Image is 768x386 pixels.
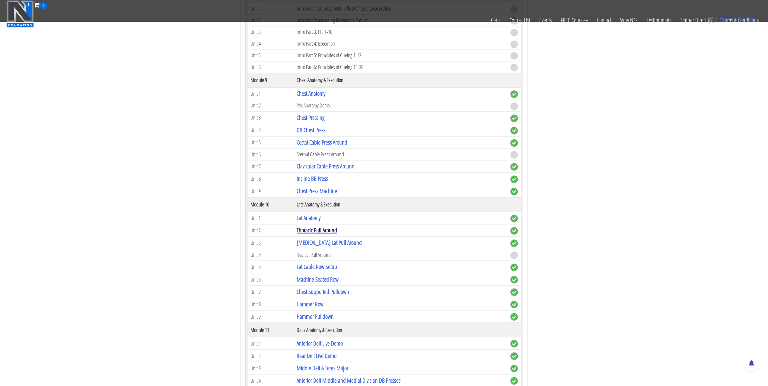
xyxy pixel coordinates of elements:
td: Unit 7 [247,286,294,298]
td: Unit 7 [247,160,294,173]
th: Module 11 [247,323,294,337]
a: Hammer Row [297,300,323,308]
bdi: 0.00 [738,16,753,23]
a: FREE Course [556,10,592,31]
span: complete [510,175,518,183]
td: Intro Part 4: Execution [294,38,507,49]
td: Unit 6 [247,148,294,160]
td: Unit 5 [247,261,294,273]
span: $ [738,16,741,23]
td: Unit 4 [247,124,294,136]
span: complete [510,365,518,372]
td: Unit 8 [247,173,294,185]
span: 0 [715,16,718,23]
span: complete [510,139,518,147]
span: complete [510,114,518,122]
td: Unit 2 [247,100,294,112]
td: Unit 1 [247,337,294,349]
th: Chest Anatomy & Execution [294,73,507,88]
a: Certs [486,10,505,31]
span: complete [510,377,518,384]
td: Unit 3 [247,26,294,38]
a: DB Chest Press [297,126,325,134]
span: complete [510,215,518,222]
td: Unit 1 [247,88,294,100]
img: icon11.png [707,17,713,23]
span: 0 [40,2,47,10]
td: Unit 8 [247,298,294,310]
th: Module 9 [247,73,294,88]
a: Anterior Delt Middle and Medial Division DB Presses [297,376,400,384]
span: complete [510,340,518,347]
a: Trainer Directory [676,10,717,31]
span: complete [510,301,518,308]
a: Hammer Pulldown [297,312,334,320]
a: 0 items: $0.00 [707,16,753,23]
img: n1-education [6,0,34,27]
a: [MEDICAL_DATA] Lat Pull Around [297,238,362,247]
a: Chest Anatomy [297,89,325,97]
td: Unit 9 [247,310,294,323]
span: complete [510,313,518,321]
td: Unit 5 [247,136,294,148]
a: Course List [505,10,535,31]
td: Unit 3 [247,237,294,249]
span: complete [510,127,518,134]
span: items: [720,16,736,23]
a: Lat Cable Row Setup [297,263,337,271]
td: Unit 6 [247,61,294,73]
td: Unit 9 [247,185,294,197]
a: Terms & Conditions [717,10,763,31]
td: Unit 2 [247,349,294,362]
span: complete [510,263,518,271]
span: complete [510,276,518,283]
td: Unit 2 [247,224,294,237]
a: Chest Pressing [297,113,324,122]
a: Rear Delt Live Demo [297,351,336,359]
td: Unit 4 [247,249,294,261]
td: Unit 5 [247,49,294,61]
td: Iliac Lat Pull Around [294,249,507,261]
a: Middle Delt & Teres Major [297,364,348,372]
span: complete [510,227,518,234]
a: Thoracic Pull Around [297,226,337,234]
td: Sternal Cable Press Around [294,148,507,160]
a: Clavicular Cable Press Around [297,162,355,170]
td: Unit 1 [247,212,294,224]
span: complete [510,163,518,171]
a: Contact [592,10,616,31]
span: complete [510,288,518,296]
a: 0 [34,1,47,9]
th: Module 10 [247,197,294,212]
a: Chest Supported Pulldown [297,287,349,295]
a: Events [535,10,556,31]
td: Intro Part 6: Principles of Cueing 13-20 [294,61,507,73]
td: Pec Anatomy Demo [294,100,507,112]
td: Intro Part 5: Principles of Cueing 1-12 [294,49,507,61]
a: Testimonials [642,10,676,31]
td: Unit 3 [247,111,294,124]
a: Chest Press Machine [297,187,337,195]
td: Unit 6 [247,273,294,286]
span: complete [510,188,518,195]
span: complete [510,352,518,360]
a: Anterior Delt Live Demo [297,339,343,347]
a: Machine Seated Row [297,275,339,283]
th: Lats Anatomy & Execution [294,197,507,212]
a: Costal Cable Press Around [297,138,347,146]
td: Unit 4 [247,38,294,49]
th: Delts Anatomy & Execution [294,323,507,337]
span: complete [510,90,518,98]
a: Incline BB Press [297,174,328,183]
span: complete [510,239,518,247]
a: Lat Anatomy [297,214,320,222]
a: Why N1? [616,10,642,31]
td: Intro Part 3: PIE 1-10 [294,26,507,38]
td: Unit 3 [247,362,294,374]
